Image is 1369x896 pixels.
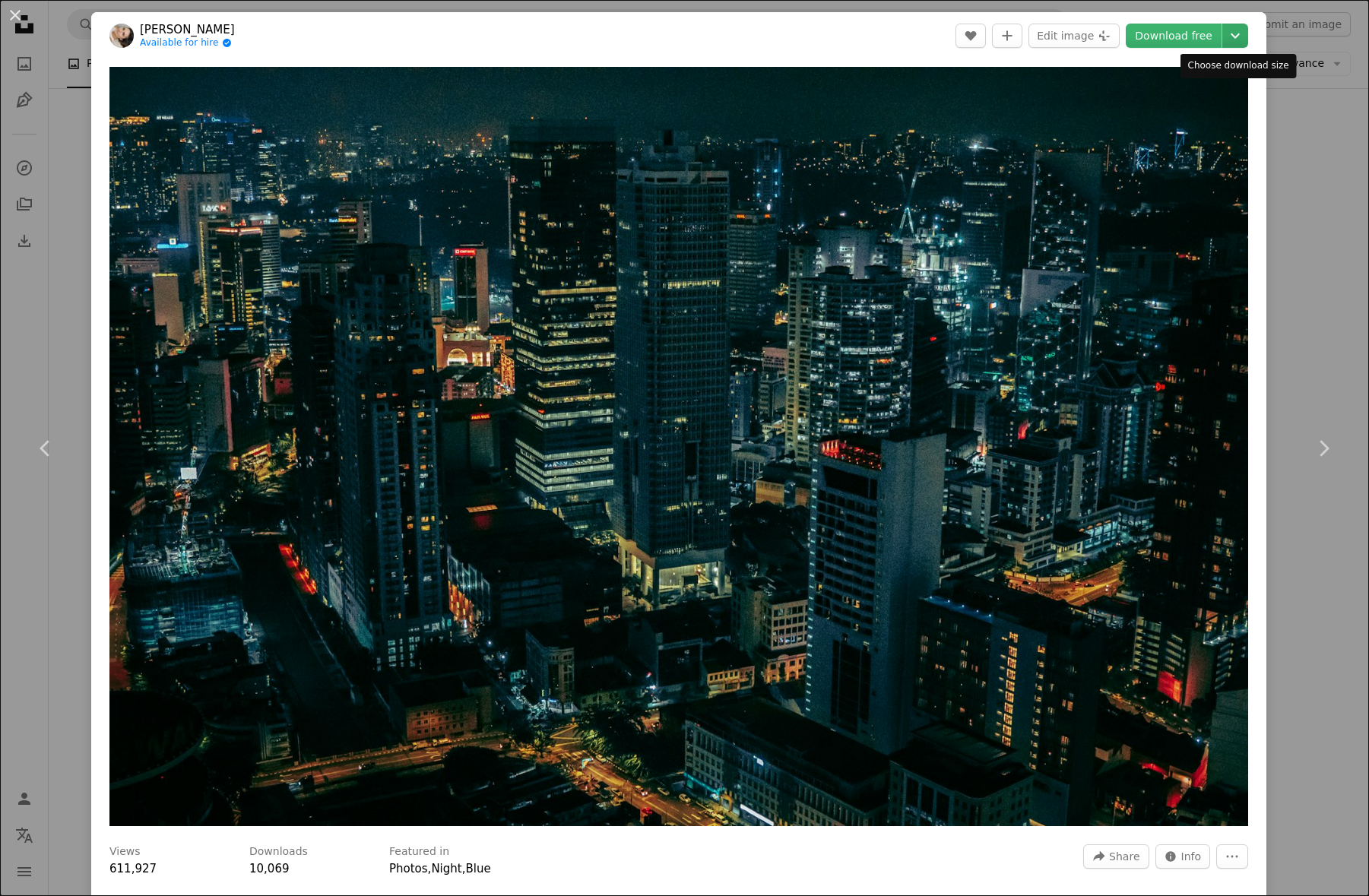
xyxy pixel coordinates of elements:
[389,844,449,860] h3: Featured in
[431,862,461,875] a: Night
[1109,845,1139,868] span: Share
[109,67,1248,826] img: aerial view of city buildings during night time
[1126,24,1222,48] a: Download free
[109,844,141,860] h3: Views
[1083,844,1149,869] button: Share this image
[465,862,490,875] a: Blue
[1216,844,1248,869] button: More Actions
[1180,54,1297,78] div: Choose download size
[1028,24,1120,48] button: Edit image
[992,24,1022,48] button: Add to Collection
[955,24,986,48] button: Like
[1181,845,1202,868] span: Info
[140,37,235,49] a: Available for hire
[1278,375,1369,521] a: Next
[249,844,308,860] h3: Downloads
[249,862,290,875] span: 10,069
[109,24,134,48] img: Go to Polina Kuzovkova's profile
[428,862,432,875] span: ,
[389,862,428,875] a: Photos
[462,862,466,875] span: ,
[1222,24,1248,48] button: Choose download size
[109,67,1248,826] button: Zoom in on this image
[1155,844,1211,869] button: Stats about this image
[109,862,157,875] span: 611,927
[140,22,235,37] a: [PERSON_NAME]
